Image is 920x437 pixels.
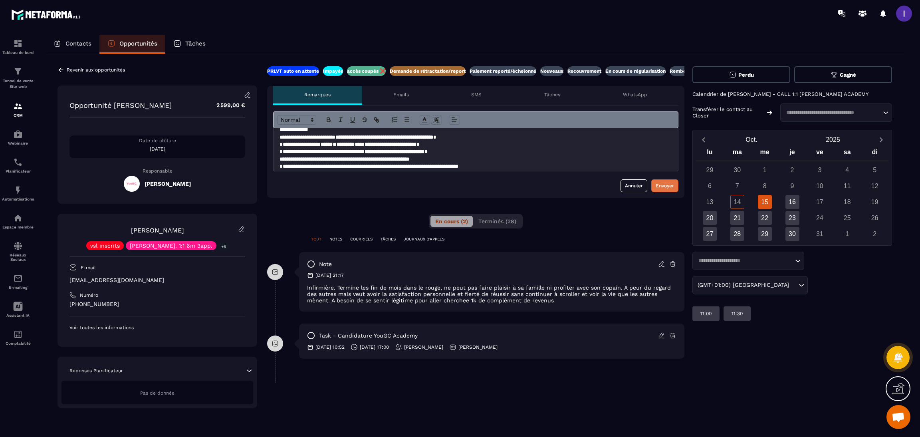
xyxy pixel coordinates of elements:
button: Open months overlay [711,133,792,147]
span: (GMT+01:00) [GEOGRAPHIC_DATA] [696,281,791,290]
a: Opportunités [99,35,165,54]
div: 24 [813,211,827,225]
p: Espace membre [2,225,34,229]
button: Previous month [696,134,711,145]
a: Tâches [165,35,214,54]
p: Responsable [69,168,245,174]
div: 29 [758,227,772,241]
div: me [751,147,779,161]
img: scheduler [13,157,23,167]
p: Nouveaux [540,68,563,74]
span: Perdu [738,72,754,78]
p: [EMAIL_ADDRESS][DOMAIN_NAME] [69,276,245,284]
p: 11:00 [700,310,712,317]
div: 1 [758,163,772,177]
div: 9 [785,179,799,193]
div: ve [806,147,833,161]
a: schedulerschedulerPlanificateur [2,151,34,179]
a: formationformationTableau de bord [2,33,34,61]
img: automations [13,185,23,195]
div: 8 [758,179,772,193]
div: 18 [840,195,854,209]
p: Tunnel de vente Site web [2,78,34,89]
div: 15 [758,195,772,209]
div: Search for option [692,252,804,270]
p: En cours de régularisation [605,68,666,74]
div: 19 [868,195,882,209]
p: Emails [393,91,409,98]
p: +6 [218,242,229,251]
span: Pas de donnée [140,390,174,396]
button: Open years overlay [792,133,874,147]
a: Assistant IA [2,296,34,324]
p: [PERSON_NAME] [404,344,443,350]
div: Envoyer [656,182,674,190]
div: Search for option [692,276,808,294]
p: Transférer le contact au Closer [692,106,763,119]
p: Réponses Planificateur [69,367,123,374]
div: Ouvrir le chat [886,405,910,429]
h5: [PERSON_NAME] [145,181,191,187]
img: automations [13,129,23,139]
a: emailemailE-mailing [2,268,34,296]
div: 14 [730,195,744,209]
input: Search for option [696,257,793,265]
p: Webinaire [2,141,34,145]
p: Impayés [323,68,343,74]
div: sa [833,147,861,161]
div: 20 [703,211,717,225]
p: Infirmière. Termine les fin de mois dans le rouge, ne peut pas faire plaisir à sa famille ni prof... [307,284,676,304]
p: [PERSON_NAME] [458,344,498,350]
div: 16 [785,195,799,209]
p: Automatisations [2,197,34,201]
img: logo [11,7,83,22]
a: automationsautomationsAutomatisations [2,179,34,207]
p: Revenir aux opportunités [67,67,125,73]
div: 2 [868,227,882,241]
p: Opportunité [PERSON_NAME] [69,101,172,109]
p: Recouvrement [567,68,601,74]
div: 26 [868,211,882,225]
button: Envoyer [651,179,678,192]
p: PRLVT auto en attente [267,68,319,74]
p: COURRIELS [350,236,373,242]
input: Search for option [791,281,797,290]
button: Annuler [621,179,647,192]
div: 30 [730,163,744,177]
a: formationformationTunnel de vente Site web [2,61,34,95]
button: Terminés (28) [474,216,521,227]
div: 1 [840,227,854,241]
div: 17 [813,195,827,209]
img: accountant [13,330,23,339]
p: 11:30 [732,310,743,317]
img: automations [13,213,23,223]
p: CRM [2,113,34,117]
p: Voir toutes les informations [69,324,245,331]
a: social-networksocial-networkRéseaux Sociaux [2,235,34,268]
div: 25 [840,211,854,225]
p: Contacts [65,40,91,47]
img: formation [13,39,23,48]
p: E-mail [81,264,96,271]
p: [PHONE_NUMBER] [69,300,245,308]
div: 22 [758,211,772,225]
p: Demande de rétractation/report [390,68,466,74]
p: [DATE] 21:17 [315,272,344,278]
p: Date de clôture [69,137,245,144]
p: Numéro [80,292,98,298]
p: Opportunités [119,40,157,47]
div: 21 [730,211,744,225]
p: WhatsApp [623,91,647,98]
div: Calendar wrapper [696,147,888,241]
button: Next month [874,134,888,145]
p: TOUT [311,236,321,242]
p: Tâches [544,91,560,98]
p: [DATE] 17:00 [360,344,389,350]
p: E-mailing [2,285,34,290]
a: automationsautomationsEspace membre [2,207,34,235]
input: Search for option [783,109,881,117]
img: social-network [13,241,23,251]
div: 31 [813,227,827,241]
a: [PERSON_NAME] [131,226,184,234]
a: accountantaccountantComptabilité [2,324,34,352]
